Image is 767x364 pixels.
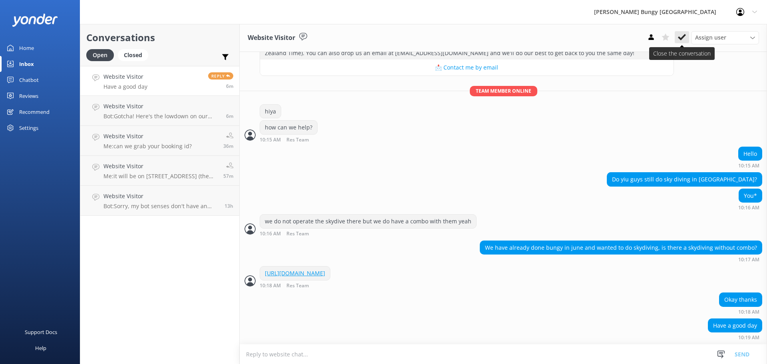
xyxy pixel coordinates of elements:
div: we do not operate the skydive there but we do have a combo with them yeah [260,215,476,228]
div: Open [86,49,114,61]
div: Sep 08 2025 10:18am (UTC +12:00) Pacific/Auckland [719,309,762,314]
span: Sep 08 2025 09:28am (UTC +12:00) Pacific/Auckland [223,173,233,179]
span: Sep 08 2025 10:19am (UTC +12:00) Pacific/Auckland [226,83,233,90]
p: Have a good day [103,83,147,90]
strong: 10:18 AM [738,310,759,314]
h4: Website Visitor [103,102,220,111]
div: Have a good day [708,319,762,332]
a: Closed [118,50,152,59]
span: Sep 08 2025 10:18am (UTC +12:00) Pacific/Auckland [226,113,233,119]
strong: 10:17 AM [738,257,759,262]
span: Assign user [695,33,726,42]
div: Chatbot [19,72,39,88]
h3: Website Visitor [248,33,295,43]
strong: 10:16 AM [260,231,281,237]
strong: 10:16 AM [738,205,759,210]
div: Sep 08 2025 10:15am (UTC +12:00) Pacific/Auckland [260,137,335,143]
div: Support Docs [25,324,57,340]
div: Inbox [19,56,34,72]
span: Res Team [286,231,309,237]
div: Hello [739,147,762,161]
strong: 10:19 AM [738,335,759,340]
div: Assign User [691,31,759,44]
div: Okay thanks [719,293,762,306]
button: 📩 Contact me by email [260,60,674,76]
div: Sep 08 2025 10:17am (UTC +12:00) Pacific/Auckland [480,257,762,262]
span: Team member online [470,86,537,96]
div: Closed [118,49,148,61]
div: Sep 08 2025 10:15am (UTC +12:00) Pacific/Auckland [738,163,762,168]
p: Bot: Gotcha! Here's the lowdown on our opening hours: - **Queenstown Reservations Office**: 9am -... [103,113,220,120]
div: Help [35,340,46,356]
p: Me: it will be on [STREET_ADDRESS] (the [GEOGRAPHIC_DATA]) [103,173,217,180]
a: Website VisitorMe:it will be on [STREET_ADDRESS] (the [GEOGRAPHIC_DATA])57m [80,156,239,186]
span: Res Team [286,283,309,288]
h4: Website Visitor [103,162,217,171]
a: Website VisitorHave a good dayReply6m [80,66,239,96]
a: Open [86,50,118,59]
div: hiya [260,105,281,118]
p: Bot: Sorry, my bot senses don't have an answer for that, please try and rephrase your question, I... [103,203,219,210]
span: Reply [208,72,233,80]
a: Website VisitorMe:can we grab your booking id?36m [80,126,239,156]
strong: 10:18 AM [260,283,281,288]
div: Sep 08 2025 10:18am (UTC +12:00) Pacific/Auckland [260,282,335,288]
h2: Conversations [86,30,233,45]
div: how can we help? [260,121,317,134]
a: Website VisitorBot:Sorry, my bot senses don't have an answer for that, please try and rephrase yo... [80,186,239,216]
strong: 10:15 AM [260,137,281,143]
div: Recommend [19,104,50,120]
div: Sep 08 2025 10:16am (UTC +12:00) Pacific/Auckland [260,231,477,237]
strong: 10:15 AM [738,163,759,168]
div: Do yiu guys still do sky diving in [GEOGRAPHIC_DATA]? [607,173,762,186]
span: Res Team [286,137,309,143]
span: Sep 07 2025 08:29pm (UTC +12:00) Pacific/Auckland [225,203,233,209]
div: Home [19,40,34,56]
div: Reviews [19,88,38,104]
img: yonder-white-logo.png [12,14,58,27]
a: Website VisitorBot:Gotcha! Here's the lowdown on our opening hours: - **Queenstown Reservations O... [80,96,239,126]
p: Me: can we grab your booking id? [103,143,192,150]
span: Sep 08 2025 09:48am (UTC +12:00) Pacific/Auckland [223,143,233,149]
h4: Website Visitor [103,72,147,81]
h4: Website Visitor [103,192,219,201]
div: Sep 08 2025 10:19am (UTC +12:00) Pacific/Auckland [708,334,762,340]
h4: Website Visitor [103,132,192,141]
div: We have already done bungy in june and wanted to do skydiving, is there a skydiving without combo? [480,241,762,255]
div: Sep 08 2025 10:16am (UTC +12:00) Pacific/Auckland [738,205,762,210]
div: Settings [19,120,38,136]
a: [URL][DOMAIN_NAME] [265,269,325,277]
